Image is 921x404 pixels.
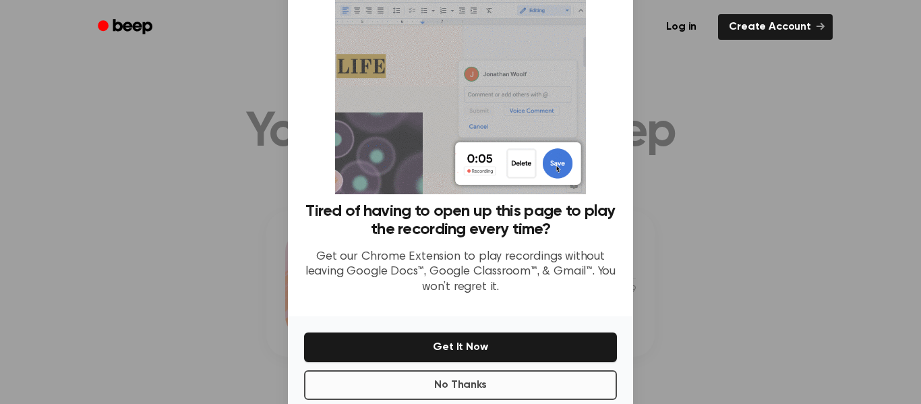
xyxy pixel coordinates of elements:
[304,333,617,362] button: Get It Now
[304,202,617,239] h3: Tired of having to open up this page to play the recording every time?
[88,14,165,40] a: Beep
[304,250,617,295] p: Get our Chrome Extension to play recordings without leaving Google Docs™, Google Classroom™, & Gm...
[718,14,833,40] a: Create Account
[653,11,710,42] a: Log in
[304,370,617,400] button: No Thanks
